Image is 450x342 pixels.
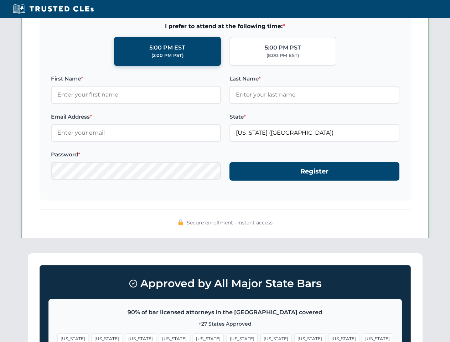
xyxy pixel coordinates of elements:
[151,52,183,59] div: (2:00 PM PST)
[229,74,399,83] label: Last Name
[149,43,185,52] div: 5:00 PM EST
[51,113,221,121] label: Email Address
[265,43,301,52] div: 5:00 PM PST
[51,124,221,142] input: Enter your email
[229,86,399,104] input: Enter your last name
[51,86,221,104] input: Enter your first name
[229,113,399,121] label: State
[187,219,273,227] span: Secure enrollment • Instant access
[178,219,183,225] img: 🔒
[51,74,221,83] label: First Name
[11,4,96,14] img: Trusted CLEs
[229,162,399,181] button: Register
[57,308,393,317] p: 90% of bar licensed attorneys in the [GEOGRAPHIC_DATA] covered
[48,274,402,293] h3: Approved by All Major State Bars
[51,22,399,31] span: I prefer to attend at the following time:
[51,150,221,159] label: Password
[229,124,399,142] input: California (CA)
[57,320,393,328] p: +27 States Approved
[267,52,299,59] div: (8:00 PM EST)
